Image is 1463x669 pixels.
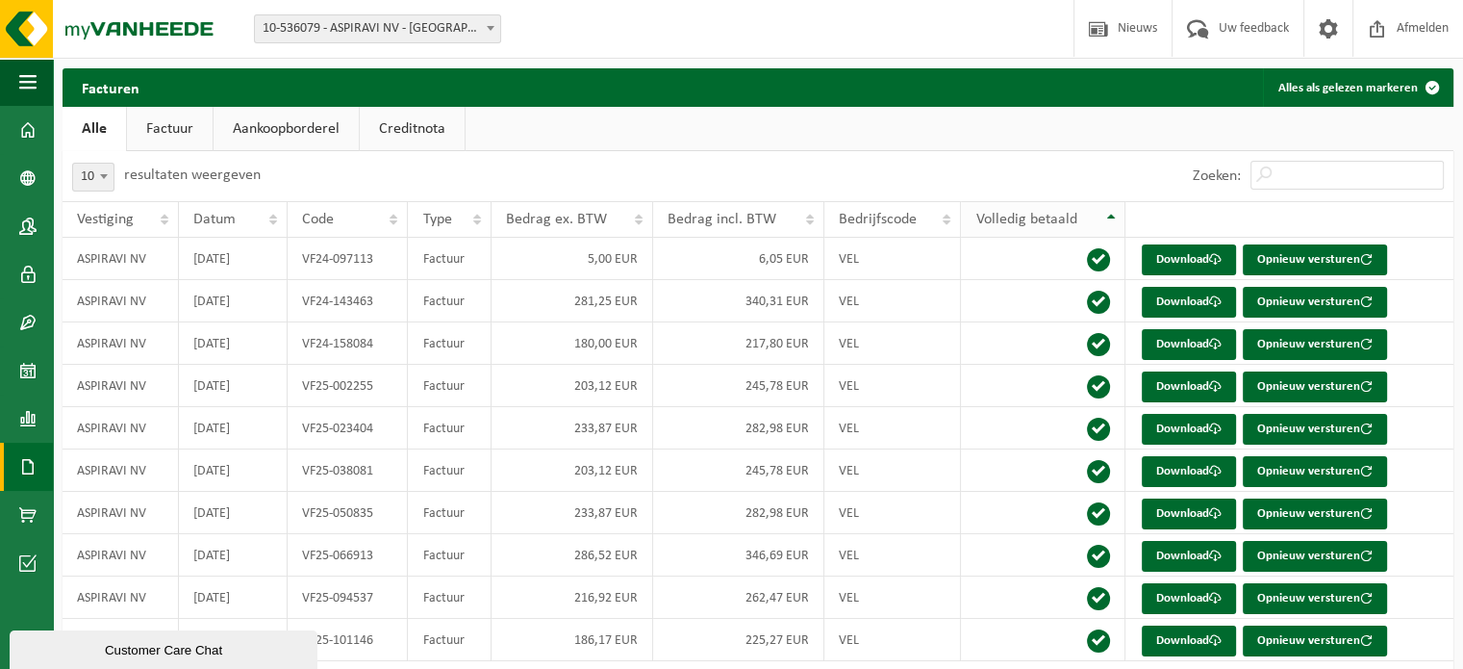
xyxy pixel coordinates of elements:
[63,238,179,280] td: ASPIRAVI NV
[288,577,408,619] td: VF25-094537
[288,534,408,577] td: VF25-066913
[1142,583,1236,614] a: Download
[653,492,823,534] td: 282,98 EUR
[839,212,917,227] span: Bedrijfscode
[824,238,962,280] td: VEL
[492,619,653,661] td: 186,17 EUR
[288,280,408,322] td: VF24-143463
[1243,499,1387,529] button: Opnieuw versturen
[63,280,179,322] td: ASPIRAVI NV
[506,212,607,227] span: Bedrag ex. BTW
[492,365,653,407] td: 203,12 EUR
[1243,414,1387,445] button: Opnieuw versturen
[408,492,492,534] td: Factuur
[179,322,288,365] td: [DATE]
[288,619,408,661] td: VF25-101146
[255,15,500,42] span: 10-536079 - ASPIRAVI NV - HARELBEKE
[63,619,179,661] td: ASPIRAVI NV
[1263,68,1451,107] button: Alles als gelezen markeren
[288,492,408,534] td: VF25-050835
[63,450,179,492] td: ASPIRAVI NV
[408,619,492,661] td: Factuur
[179,492,288,534] td: [DATE]
[72,163,114,192] span: 10
[1142,626,1236,656] a: Download
[302,212,334,227] span: Code
[408,407,492,450] td: Factuur
[1142,414,1236,445] a: Download
[824,619,962,661] td: VEL
[492,280,653,322] td: 281,25 EUR
[1243,583,1387,614] button: Opnieuw versturen
[492,577,653,619] td: 216,92 EUR
[73,164,114,191] span: 10
[254,14,501,43] span: 10-536079 - ASPIRAVI NV - HARELBEKE
[1243,329,1387,360] button: Opnieuw versturen
[288,365,408,407] td: VF25-002255
[1142,541,1236,572] a: Download
[63,534,179,577] td: ASPIRAVI NV
[1142,499,1236,529] a: Download
[653,322,823,365] td: 217,80 EUR
[1142,287,1236,318] a: Download
[288,322,408,365] td: VF24-158084
[127,107,213,151] a: Factuur
[77,212,134,227] span: Vestiging
[824,407,962,450] td: VEL
[1142,456,1236,487] a: Download
[408,280,492,322] td: Factuur
[63,577,179,619] td: ASPIRAVI NV
[1142,244,1236,275] a: Download
[179,238,288,280] td: [DATE]
[824,365,962,407] td: VEL
[653,619,823,661] td: 225,27 EUR
[63,107,126,151] a: Alle
[1142,372,1236,402] a: Download
[653,238,823,280] td: 6,05 EUR
[360,107,465,151] a: Creditnota
[492,534,653,577] td: 286,52 EUR
[668,212,776,227] span: Bedrag incl. BTW
[422,212,451,227] span: Type
[1243,287,1387,318] button: Opnieuw versturen
[63,68,159,106] h2: Facturen
[63,365,179,407] td: ASPIRAVI NV
[179,280,288,322] td: [DATE]
[408,365,492,407] td: Factuur
[1243,244,1387,275] button: Opnieuw versturen
[1243,372,1387,402] button: Opnieuw versturen
[492,322,653,365] td: 180,00 EUR
[179,619,288,661] td: [DATE]
[492,450,653,492] td: 203,12 EUR
[653,365,823,407] td: 245,78 EUR
[179,407,288,450] td: [DATE]
[1193,168,1241,184] label: Zoeken:
[408,534,492,577] td: Factuur
[975,212,1076,227] span: Volledig betaald
[824,534,962,577] td: VEL
[214,107,359,151] a: Aankoopborderel
[1243,541,1387,572] button: Opnieuw versturen
[653,534,823,577] td: 346,69 EUR
[179,450,288,492] td: [DATE]
[824,450,962,492] td: VEL
[10,627,321,669] iframe: chat widget
[653,577,823,619] td: 262,47 EUR
[1243,626,1387,656] button: Opnieuw versturen
[193,212,236,227] span: Datum
[408,450,492,492] td: Factuur
[288,450,408,492] td: VF25-038081
[824,577,962,619] td: VEL
[1243,456,1387,487] button: Opnieuw versturen
[179,577,288,619] td: [DATE]
[824,280,962,322] td: VEL
[288,407,408,450] td: VF25-023404
[63,322,179,365] td: ASPIRAVI NV
[824,492,962,534] td: VEL
[824,322,962,365] td: VEL
[492,492,653,534] td: 233,87 EUR
[492,238,653,280] td: 5,00 EUR
[653,280,823,322] td: 340,31 EUR
[1142,329,1236,360] a: Download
